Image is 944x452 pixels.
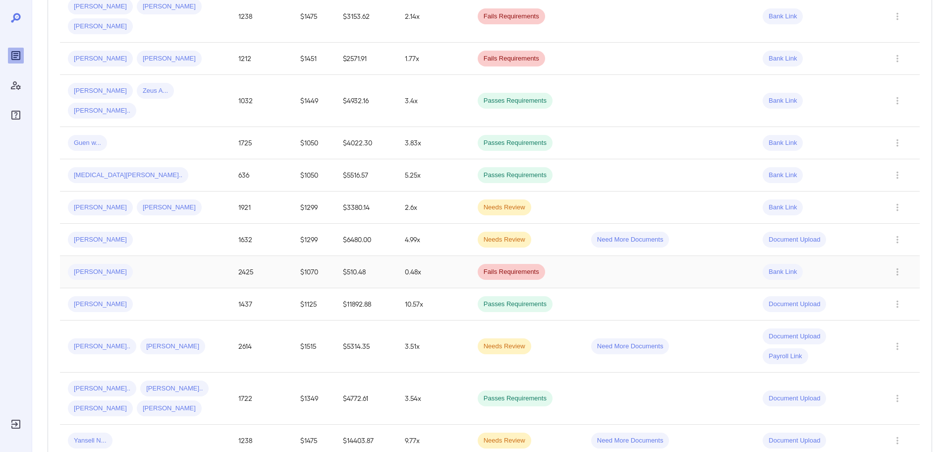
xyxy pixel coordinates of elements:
[292,75,335,127] td: $1449
[889,264,905,280] button: Row Actions
[397,224,469,256] td: 4.99x
[763,436,826,446] span: Document Upload
[137,203,202,212] span: [PERSON_NAME]
[397,75,469,127] td: 3.4x
[68,106,136,116] span: [PERSON_NAME]..
[140,384,209,393] span: [PERSON_NAME]..
[68,267,133,277] span: [PERSON_NAME]
[230,288,292,321] td: 1437
[335,127,397,159] td: $4022.30
[68,86,133,96] span: [PERSON_NAME]
[292,321,335,373] td: $1515
[478,138,553,148] span: Passes Requirements
[68,436,112,446] span: Yansell N...
[137,404,202,413] span: [PERSON_NAME]
[397,288,469,321] td: 10.57x
[591,342,669,351] span: Need More Documents
[68,54,133,64] span: [PERSON_NAME]
[335,224,397,256] td: $6480.00
[763,12,803,21] span: Bank Link
[889,433,905,449] button: Row Actions
[889,51,905,66] button: Row Actions
[335,192,397,224] td: $3380.14
[478,54,545,64] span: Fails Requirements
[889,135,905,151] button: Row Actions
[292,373,335,425] td: $1349
[889,199,905,215] button: Row Actions
[292,288,335,321] td: $1125
[230,256,292,288] td: 2425
[68,384,136,393] span: [PERSON_NAME]..
[335,43,397,75] td: $2571.91
[763,54,803,64] span: Bank Link
[478,300,553,309] span: Passes Requirements
[478,394,553,403] span: Passes Requirements
[68,203,133,212] span: [PERSON_NAME]
[292,159,335,192] td: $1050
[8,107,24,123] div: FAQ
[137,54,202,64] span: [PERSON_NAME]
[763,171,803,180] span: Bank Link
[397,43,469,75] td: 1.77x
[68,300,133,309] span: [PERSON_NAME]
[8,48,24,64] div: Reports
[230,224,292,256] td: 1632
[230,373,292,425] td: 1722
[397,373,469,425] td: 3.54x
[889,167,905,183] button: Row Actions
[335,75,397,127] td: $4932.16
[889,390,905,406] button: Row Actions
[335,256,397,288] td: $510.48
[397,159,469,192] td: 5.25x
[292,192,335,224] td: $1299
[763,235,826,245] span: Document Upload
[763,96,803,106] span: Bank Link
[68,171,188,180] span: [MEDICAL_DATA][PERSON_NAME]..
[397,256,469,288] td: 0.48x
[478,267,545,277] span: Fails Requirements
[889,8,905,24] button: Row Actions
[889,93,905,109] button: Row Actions
[478,12,545,21] span: Fails Requirements
[889,232,905,248] button: Row Actions
[140,342,205,351] span: [PERSON_NAME]
[68,342,136,351] span: [PERSON_NAME]..
[68,235,133,245] span: [PERSON_NAME]
[335,373,397,425] td: $4772.61
[889,338,905,354] button: Row Actions
[763,267,803,277] span: Bank Link
[230,127,292,159] td: 1725
[292,43,335,75] td: $1451
[335,321,397,373] td: $5314.35
[8,77,24,93] div: Manage Users
[335,159,397,192] td: $5516.57
[763,352,808,361] span: Payroll Link
[230,159,292,192] td: 636
[8,416,24,432] div: Log Out
[292,224,335,256] td: $1299
[68,22,133,31] span: [PERSON_NAME]
[230,43,292,75] td: 1212
[397,192,469,224] td: 2.6x
[335,288,397,321] td: $11892.88
[292,127,335,159] td: $1050
[230,75,292,127] td: 1032
[478,96,553,106] span: Passes Requirements
[68,138,107,148] span: Guen w...
[230,192,292,224] td: 1921
[137,86,174,96] span: Zeus A...
[397,321,469,373] td: 3.51x
[478,436,531,446] span: Needs Review
[763,203,803,212] span: Bank Link
[763,332,826,341] span: Document Upload
[68,2,133,11] span: [PERSON_NAME]
[763,300,826,309] span: Document Upload
[591,436,669,446] span: Need More Documents
[478,171,553,180] span: Passes Requirements
[763,394,826,403] span: Document Upload
[230,321,292,373] td: 2614
[889,296,905,312] button: Row Actions
[763,138,803,148] span: Bank Link
[478,235,531,245] span: Needs Review
[478,342,531,351] span: Needs Review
